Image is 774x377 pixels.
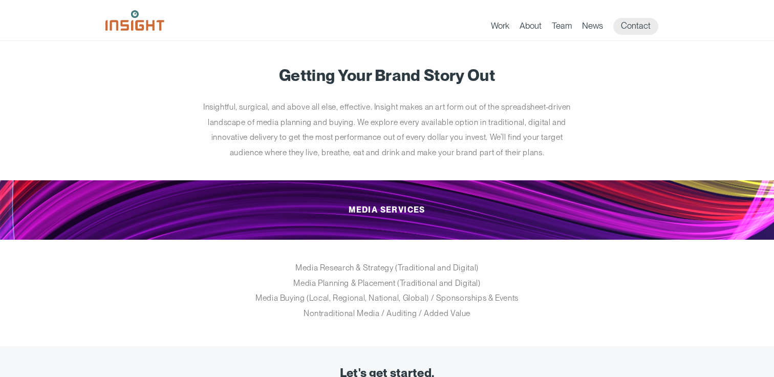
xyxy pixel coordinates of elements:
[195,99,579,160] p: Insightful, surgical, and above all else, effective. Insight makes an art form out of the spreads...
[552,20,572,35] a: Team
[520,20,542,35] a: About
[491,18,669,35] nav: primary navigation menu
[582,20,603,35] a: News
[105,10,164,31] img: Insight Marketing Design
[121,180,653,240] h2: Media Services
[195,260,579,321] p: Media Research & Strategy (Traditional and Digital) Media Planning & Placement (Traditional and D...
[613,18,658,35] a: Contact
[491,20,509,35] a: Work
[121,67,653,84] h1: Getting Your Brand Story Out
